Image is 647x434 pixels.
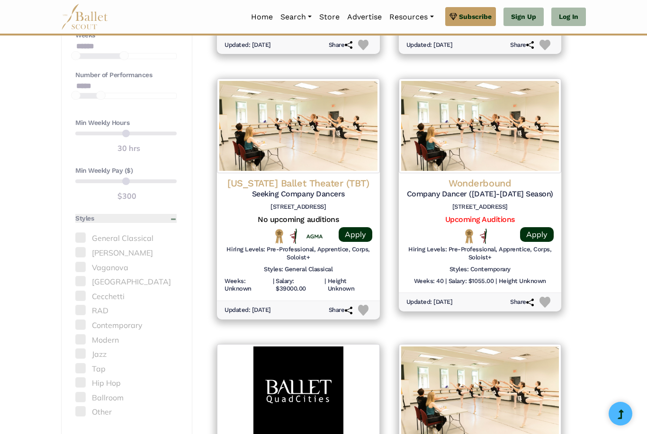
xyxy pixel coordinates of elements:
[510,41,534,49] h6: Share
[329,306,352,314] h6: Share
[551,8,586,27] a: Log In
[399,79,562,173] img: Logo
[406,189,554,199] h5: Company Dancer ([DATE]-[DATE] Season)
[75,291,177,303] label: Cecchetti
[225,215,372,225] h5: No upcoming auditions
[273,277,274,293] h6: |
[386,7,437,27] a: Resources
[225,306,271,314] h6: Updated: [DATE]
[499,277,546,285] h6: Height Unknown
[276,277,323,293] h6: Salary: $39000.00
[339,227,372,242] a: Apply
[406,246,554,262] h6: Hiring Levels: Pre-Professional, Apprentice, Corps, Soloist+
[358,40,369,51] img: Heart
[75,247,177,259] label: [PERSON_NAME]
[539,297,550,308] img: Heart
[225,203,372,211] h6: [STREET_ADDRESS]
[328,277,372,293] h6: Height Unknown
[306,234,323,240] img: Union
[225,246,372,262] h6: Hiring Levels: Pre-Professional, Apprentice, Corps, Soloist+
[75,262,177,274] label: Vaganova
[277,7,315,27] a: Search
[343,7,386,27] a: Advertise
[406,203,554,211] h6: [STREET_ADDRESS]
[449,11,457,22] img: gem.svg
[445,7,496,26] a: Subscribe
[75,232,177,245] label: General Classical
[358,305,369,316] img: Heart
[117,142,140,155] output: 30 hrs
[445,277,447,285] h6: |
[273,229,285,243] img: National
[75,348,177,361] label: Jazz
[264,266,332,274] h6: Styles: General Classical
[520,227,554,242] a: Apply
[117,190,136,203] output: $300
[75,214,94,223] h4: Styles
[324,277,326,293] h6: |
[75,276,177,288] label: [GEOGRAPHIC_DATA]
[406,298,453,306] h6: Updated: [DATE]
[414,277,444,285] h6: Weeks: 40
[75,319,177,332] label: Contemporary
[75,377,177,390] label: Hip Hop
[217,79,380,173] img: Logo
[225,177,372,189] h4: [US_STATE] Ballet Theater (TBT)
[75,214,177,223] button: Styles
[503,8,544,27] a: Sign Up
[75,363,177,375] label: Tap
[449,266,511,274] h6: Styles: Contemporary
[495,277,497,285] h6: |
[225,277,271,293] h6: Weeks: Unknown
[480,229,487,244] img: All
[539,40,550,51] img: Heart
[406,177,554,189] h4: Wonderbound
[459,11,492,22] span: Subscribe
[445,215,515,224] a: Upcoming Auditions
[290,229,297,244] img: All
[315,7,343,27] a: Store
[449,277,494,285] h6: Salary: $1055.00
[225,41,271,49] h6: Updated: [DATE]
[510,298,534,306] h6: Share
[463,229,475,243] img: National
[75,392,177,404] label: Ballroom
[75,305,177,317] label: RAD
[225,189,372,199] h5: Seeking Company Dancers
[75,118,177,128] h4: Min Weekly Hours
[75,406,177,418] label: Other
[247,7,277,27] a: Home
[75,71,177,80] h4: Number of Performances
[406,41,453,49] h6: Updated: [DATE]
[75,334,177,346] label: Modern
[329,41,352,49] h6: Share
[75,166,177,176] h4: Min Weekly Pay ($)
